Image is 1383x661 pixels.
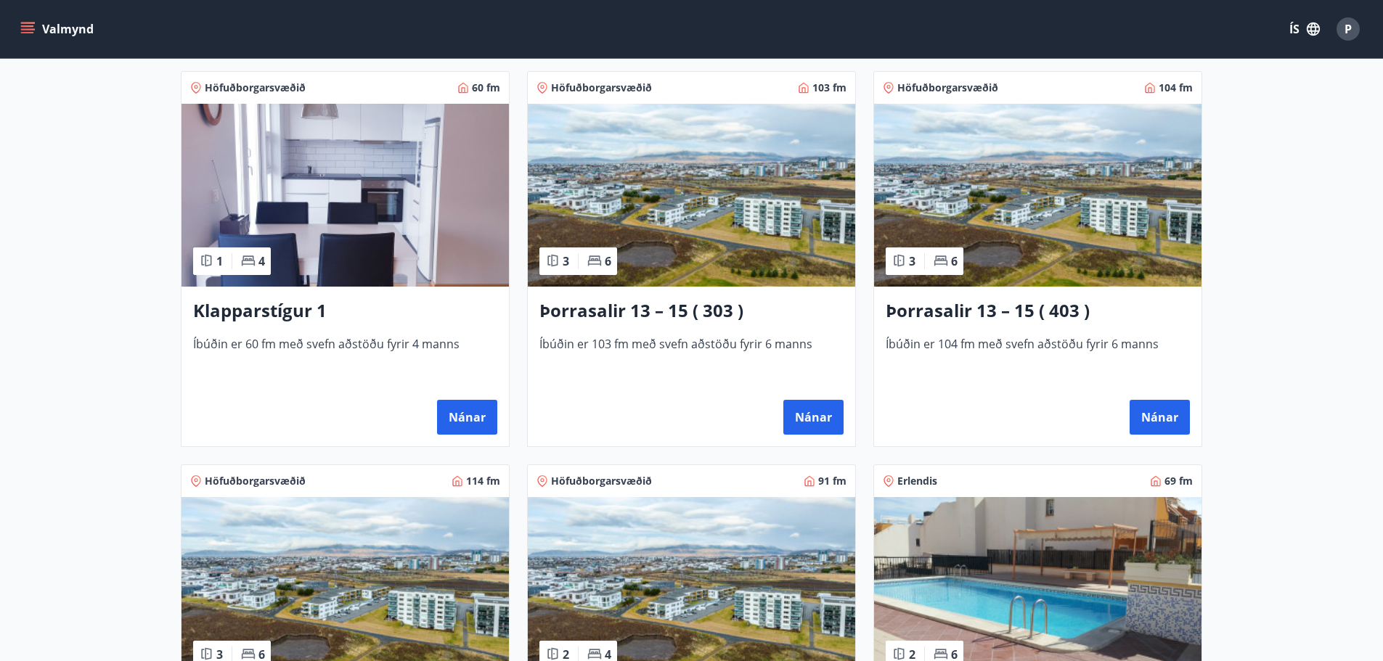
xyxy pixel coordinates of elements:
[1281,16,1328,42] button: ÍS
[897,474,937,488] span: Erlendis
[258,253,265,269] span: 4
[1345,21,1352,37] span: P
[783,400,844,435] button: Nánar
[1331,12,1366,46] button: P
[193,298,497,324] h3: Klapparstígur 1
[605,253,611,269] span: 6
[1164,474,1193,488] span: 69 fm
[193,336,497,384] span: Íbúðin er 60 fm með svefn aðstöðu fyrir 4 manns
[539,336,844,384] span: Íbúðin er 103 fm með svefn aðstöðu fyrir 6 manns
[539,298,844,324] h3: Þorrasalir 13 – 15 ( 303 )
[17,16,99,42] button: menu
[551,81,652,95] span: Höfuðborgarsvæðið
[205,474,306,488] span: Höfuðborgarsvæðið
[818,474,846,488] span: 91 fm
[528,104,855,287] img: Paella dish
[216,253,223,269] span: 1
[551,474,652,488] span: Höfuðborgarsvæðið
[951,253,958,269] span: 6
[874,104,1202,287] img: Paella dish
[205,81,306,95] span: Höfuðborgarsvæðið
[909,253,915,269] span: 3
[437,400,497,435] button: Nánar
[886,336,1190,384] span: Íbúðin er 104 fm með svefn aðstöðu fyrir 6 manns
[897,81,998,95] span: Höfuðborgarsvæðið
[812,81,846,95] span: 103 fm
[563,253,569,269] span: 3
[1130,400,1190,435] button: Nánar
[181,104,509,287] img: Paella dish
[466,474,500,488] span: 114 fm
[886,298,1190,324] h3: Þorrasalir 13 – 15 ( 403 )
[472,81,500,95] span: 60 fm
[1159,81,1193,95] span: 104 fm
